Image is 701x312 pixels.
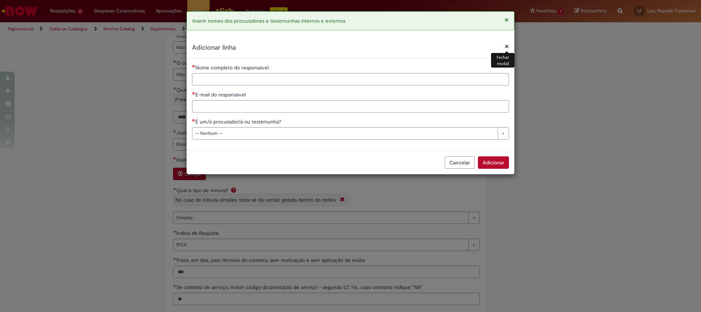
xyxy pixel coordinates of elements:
[192,65,195,68] span: Necessários
[195,91,247,98] span: E-mail do responsável
[491,53,514,68] div: Fechar modal
[195,118,283,125] span: É um/a procurador/a ou testemunha?
[505,17,509,22] button: Fechar Notificação
[192,100,509,113] input: E-mail do responsável
[478,156,509,169] button: Adicionar
[192,92,195,95] span: Necessários
[445,156,475,169] button: Cancelar
[192,73,509,85] input: Nome completo do responsável
[195,128,494,139] span: -- Nenhum --
[192,119,195,122] span: Necessários
[192,43,509,53] h2: Adicionar linha
[195,64,270,71] span: Nome completo do responsável
[505,42,509,50] button: Fechar modal
[192,18,345,24] span: Inserir nomes dos procuradores e testemunhas internos e externos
